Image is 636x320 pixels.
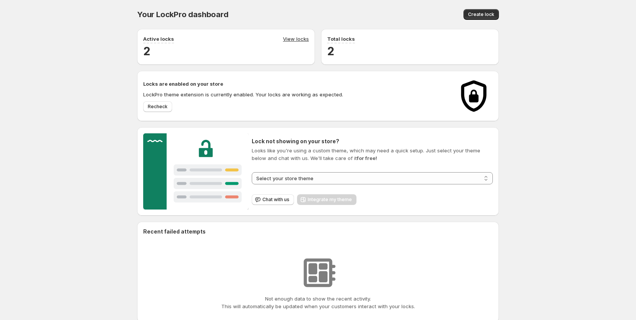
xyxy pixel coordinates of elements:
span: Create lock [468,11,494,18]
span: Recheck [148,104,168,110]
button: Recheck [143,101,172,112]
button: Chat with us [252,194,294,205]
p: Active locks [143,35,174,43]
h2: Lock not showing on your store? [252,138,493,145]
p: Total locks [327,35,355,43]
span: Chat with us [262,197,289,203]
img: No resources found [299,254,337,292]
button: Create lock [463,9,499,20]
h2: Recent failed attempts [143,228,206,235]
img: Customer support [143,133,249,210]
strong: for free! [357,155,377,161]
p: LockPro theme extension is currently enabled. Your locks are working as expected. [143,91,447,98]
p: Not enough data to show the recent activity. This will automatically be updated when your custome... [221,295,415,310]
a: View locks [283,35,309,43]
h2: 2 [143,43,309,59]
span: Your LockPro dashboard [137,10,229,19]
h2: Locks are enabled on your store [143,80,447,88]
p: Looks like you're using a custom theme, which may need a quick setup. Just select your theme belo... [252,147,493,162]
h2: 2 [327,43,493,59]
